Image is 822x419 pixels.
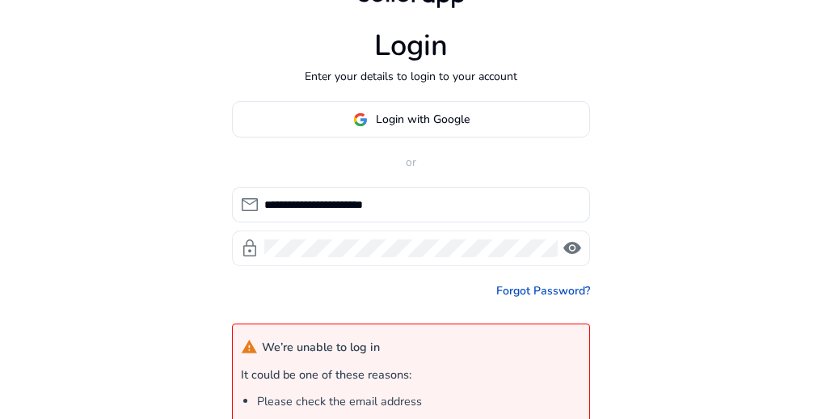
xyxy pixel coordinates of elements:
[496,282,590,299] a: Forgot Password?
[563,239,582,258] span: visibility
[305,68,517,85] p: Enter your details to login to your account
[241,339,380,356] h4: We’re unable to log in
[232,154,590,171] p: or
[240,195,259,214] span: mail
[232,101,590,138] button: Login with Google
[374,28,448,63] h1: Login
[241,366,581,384] p: It could be one of these reasons:
[257,393,581,411] li: Please check the email address
[240,239,259,258] span: lock
[241,339,258,356] mat-icon: warning
[376,111,470,128] span: Login with Google
[353,112,368,127] img: google-logo.svg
